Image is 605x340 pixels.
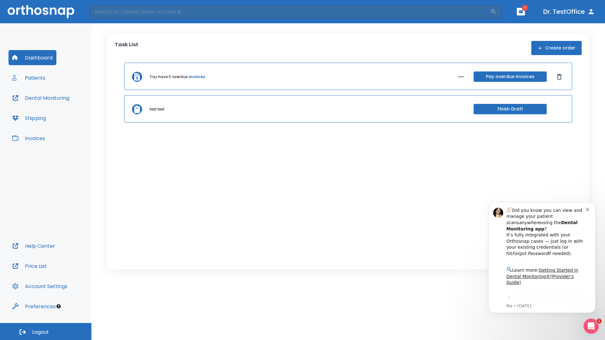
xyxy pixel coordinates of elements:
[9,238,59,253] button: Help Center
[56,303,61,309] div: Tooltip anchor
[9,70,49,85] button: Patients
[32,329,49,336] span: Logout
[479,193,605,323] iframe: Intercom notifications message
[90,5,490,18] input: Search by Patient Name or Case #
[9,258,50,274] button: Price List
[27,110,107,116] p: Message from Ma, sent 2w ago
[9,110,50,126] button: Shipping
[554,72,564,82] button: Dismiss
[9,131,49,146] button: Invoices
[474,71,547,82] button: Pay overdue invoices
[474,104,547,114] button: Finish Draft
[115,41,138,55] p: Task List
[107,14,112,19] button: Dismiss notification
[150,74,187,80] p: You have 3 overdue
[9,299,60,314] button: Preferences
[9,50,56,65] button: Dashboard
[596,319,602,324] span: 1
[189,74,205,80] a: invoices
[522,5,528,11] span: 1
[27,104,84,116] a: App Store
[9,90,73,105] button: Dental Monitoring
[9,279,71,294] button: Account Settings
[150,106,164,112] p: test test
[584,319,599,334] iframe: Intercom live chat
[531,41,582,55] button: Create order
[8,5,74,18] img: Orthosnap
[27,103,107,135] div: Download the app: | ​ Let us know if you need help getting started!
[541,6,597,17] button: Dr. TestOffice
